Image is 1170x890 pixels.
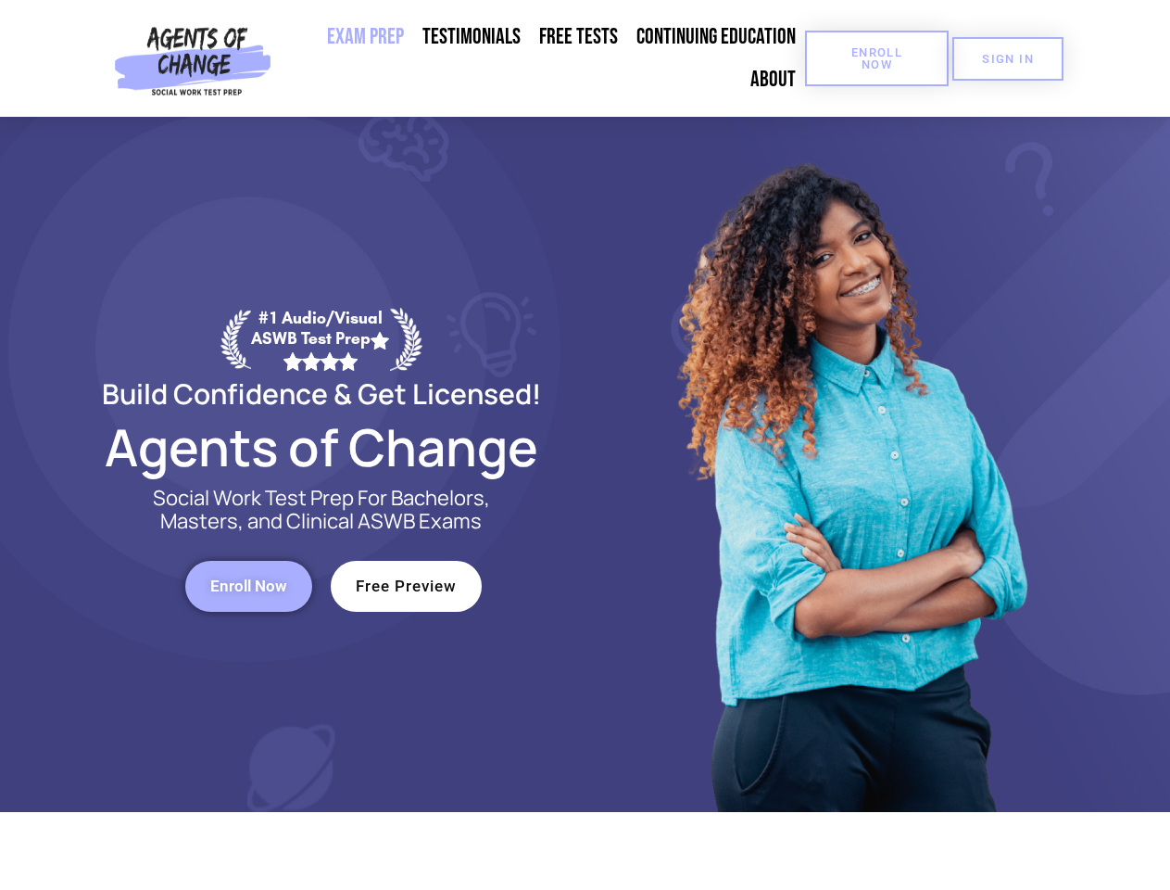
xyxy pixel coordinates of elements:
div: #1 Audio/Visual ASWB Test Prep [251,308,390,370]
a: Free Preview [331,561,482,612]
span: Enroll Now [835,46,919,70]
a: Enroll Now [185,561,312,612]
span: SIGN IN [982,53,1034,65]
a: Exam Prep [318,16,413,58]
nav: Menu [279,16,805,101]
span: Enroll Now [210,578,287,594]
a: Continuing Education [627,16,805,58]
p: Social Work Test Prep For Bachelors, Masters, and Clinical ASWB Exams [132,487,511,533]
a: Enroll Now [805,31,949,86]
h2: Build Confidence & Get Licensed! [57,380,585,407]
span: Free Preview [356,578,457,594]
img: Website Image 1 (1) [664,117,1035,812]
a: SIGN IN [952,37,1063,81]
a: About [741,58,805,101]
h2: Agents of Change [57,426,585,468]
a: Free Tests [530,16,627,58]
a: Testimonials [413,16,530,58]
